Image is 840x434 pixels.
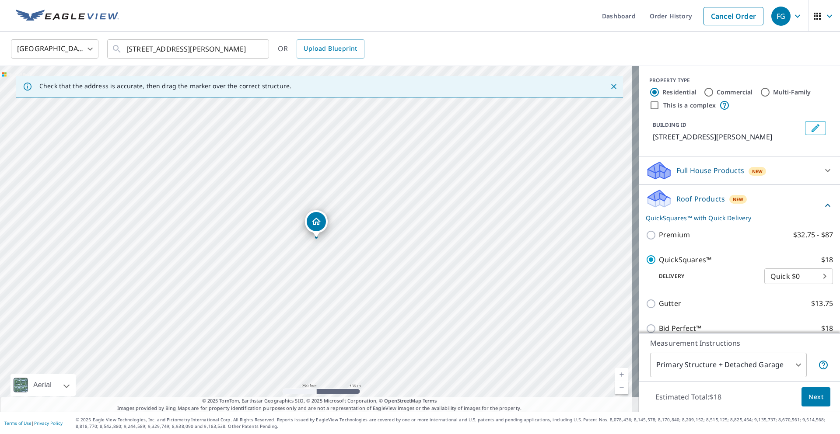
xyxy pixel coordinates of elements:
span: New [733,196,744,203]
div: Dropped pin, building 1, Residential property, 401 Pasley St Waxahachie, TX 75165 [305,210,328,237]
div: Full House ProductsNew [646,160,833,181]
label: Residential [662,88,696,97]
input: Search by address or latitude-longitude [126,37,251,61]
div: PROPERTY TYPE [649,76,829,84]
button: Close [608,81,619,92]
p: Measurement Instructions [650,338,829,348]
div: Quick $0 [764,264,833,288]
div: OR [278,39,364,59]
img: EV Logo [16,10,119,23]
p: Bid Perfect™ [659,323,701,334]
p: QuickSquares™ with Quick Delivery [646,213,822,222]
label: Multi-Family [773,88,811,97]
p: Premium [659,229,690,240]
div: Primary Structure + Detached Garage [650,353,807,377]
p: [STREET_ADDRESS][PERSON_NAME] [653,132,801,142]
button: Edit building 1 [805,121,826,135]
p: | [4,420,63,426]
span: New [752,168,763,175]
p: $13.75 [811,298,833,309]
a: Terms of Use [4,420,31,426]
span: Next [808,392,823,403]
a: Cancel Order [703,7,763,25]
p: Delivery [646,272,764,280]
div: FG [771,7,791,26]
div: Aerial [31,374,54,396]
span: Your report will include the primary structure and a detached garage if one exists. [818,360,829,370]
a: Terms [423,397,437,404]
a: Upload Blueprint [297,39,364,59]
p: Roof Products [676,194,725,204]
button: Next [801,387,830,407]
a: Privacy Policy [34,420,63,426]
p: BUILDING ID [653,121,686,128]
p: Gutter [659,298,681,309]
p: Estimated Total: $18 [648,387,728,406]
p: $18 [821,254,833,265]
label: This is a complex [663,101,716,110]
p: $18 [821,323,833,334]
a: Current Level 17, Zoom In [615,368,628,381]
span: Upload Blueprint [304,43,357,54]
p: Full House Products [676,165,744,176]
p: Check that the address is accurate, then drag the marker over the correct structure. [39,82,291,90]
a: Current Level 17, Zoom Out [615,381,628,394]
p: © 2025 Eagle View Technologies, Inc. and Pictometry International Corp. All Rights Reserved. Repo... [76,417,836,430]
span: © 2025 TomTom, Earthstar Geographics SIO, © 2025 Microsoft Corporation, © [202,397,437,405]
p: $32.75 - $87 [793,229,833,240]
div: [GEOGRAPHIC_DATA] [11,37,98,61]
div: Aerial [10,374,76,396]
label: Commercial [717,88,753,97]
a: OpenStreetMap [384,397,421,404]
p: QuickSquares™ [659,254,711,265]
div: Roof ProductsNewQuickSquares™ with Quick Delivery [646,188,833,222]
